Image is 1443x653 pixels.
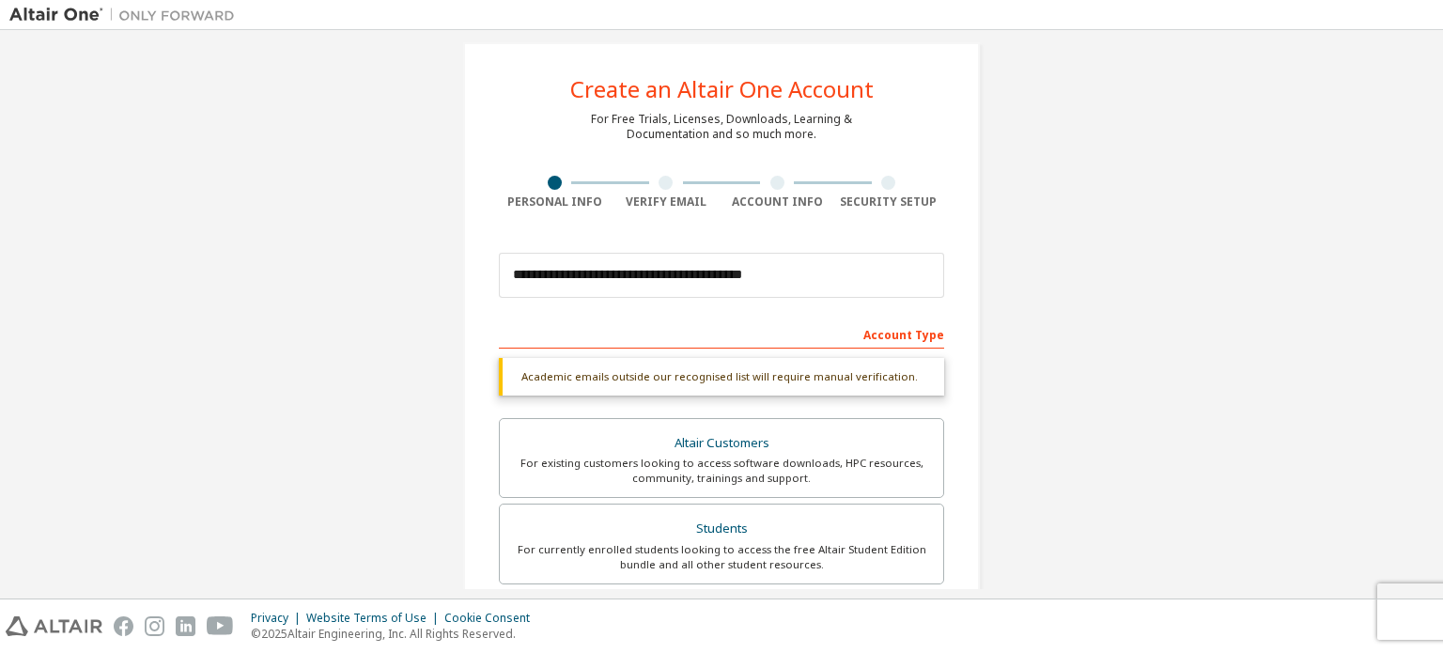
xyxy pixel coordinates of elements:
div: Account Info [721,194,833,210]
img: Altair One [9,6,244,24]
div: Create an Altair One Account [570,78,874,101]
div: Altair Customers [511,430,932,457]
div: Security Setup [833,194,945,210]
div: Personal Info [499,194,611,210]
div: Account Type [499,319,944,349]
img: instagram.svg [145,616,164,636]
div: For Free Trials, Licenses, Downloads, Learning & Documentation and so much more. [591,112,852,142]
div: For existing customers looking to access software downloads, HPC resources, community, trainings ... [511,456,932,486]
p: © 2025 Altair Engineering, Inc. All Rights Reserved. [251,626,541,642]
div: Academic emails outside our recognised list will require manual verification. [499,358,944,396]
div: Verify Email [611,194,722,210]
div: Website Terms of Use [306,611,444,626]
div: Privacy [251,611,306,626]
div: For currently enrolled students looking to access the free Altair Student Edition bundle and all ... [511,542,932,572]
div: Students [511,516,932,542]
img: linkedin.svg [176,616,195,636]
img: altair_logo.svg [6,616,102,636]
img: facebook.svg [114,616,133,636]
div: Cookie Consent [444,611,541,626]
img: youtube.svg [207,616,234,636]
